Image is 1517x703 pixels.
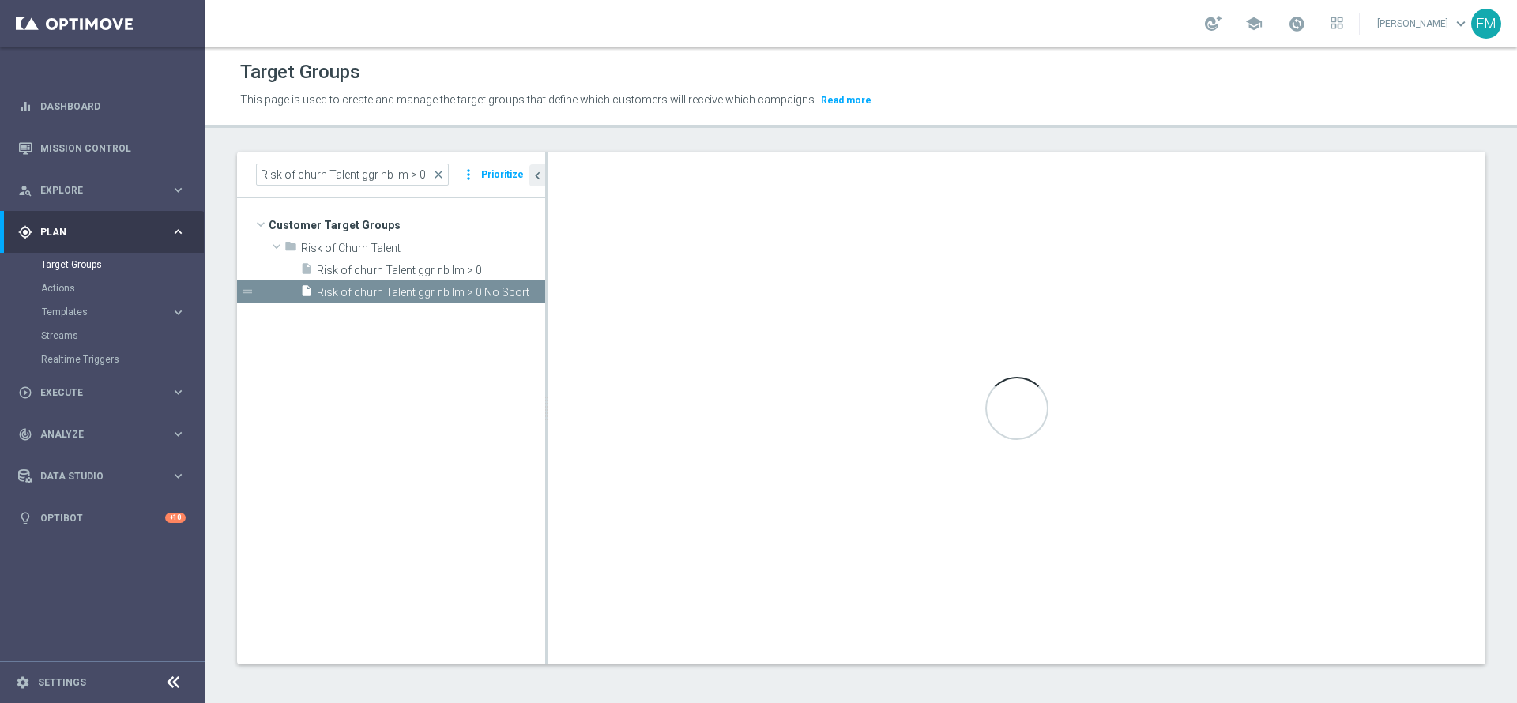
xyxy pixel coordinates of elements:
a: Streams [41,329,164,342]
span: Plan [40,227,171,237]
div: Explore [18,183,171,197]
span: keyboard_arrow_down [1452,15,1470,32]
span: Risk of churn Talent ggr nb lm &gt; 0 No Sport [317,286,545,299]
i: keyboard_arrow_right [171,385,186,400]
i: person_search [18,183,32,197]
i: lightbulb [18,511,32,525]
span: Analyze [40,430,171,439]
i: more_vert [461,164,476,186]
div: Realtime Triggers [41,348,204,371]
span: school [1245,15,1263,32]
button: gps_fixed Plan keyboard_arrow_right [17,226,186,239]
i: insert_drive_file [300,262,313,280]
span: Data Studio [40,472,171,481]
button: play_circle_outline Execute keyboard_arrow_right [17,386,186,399]
button: Read more [819,92,873,109]
div: Execute [18,385,171,400]
div: Plan [18,225,171,239]
div: Analyze [18,427,171,442]
span: Customer Target Groups [269,214,545,236]
i: insert_drive_file [300,284,313,303]
i: keyboard_arrow_right [171,468,186,483]
i: keyboard_arrow_right [171,427,186,442]
i: folder [284,240,297,258]
a: Realtime Triggers [41,353,164,366]
i: equalizer [18,100,32,114]
i: chevron_left [530,168,545,183]
button: lightbulb Optibot +10 [17,512,186,524]
span: Execute [40,388,171,397]
i: play_circle_outline [18,385,32,400]
div: Templates [42,307,171,317]
button: track_changes Analyze keyboard_arrow_right [17,428,186,441]
button: Prioritize [479,164,526,186]
div: Optibot [18,497,186,539]
button: Mission Control [17,142,186,155]
div: Streams [41,324,204,348]
span: Risk of churn Talent ggr nb lm &gt; 0 [317,264,545,277]
div: FM [1471,9,1501,39]
button: Data Studio keyboard_arrow_right [17,470,186,483]
i: keyboard_arrow_right [171,182,186,197]
div: Dashboard [18,85,186,127]
input: Quick find group or folder [256,164,449,186]
span: This page is used to create and manage the target groups that define which customers will receive... [240,93,817,106]
h1: Target Groups [240,61,360,84]
span: Risk of Churn Talent [301,242,545,255]
div: Target Groups [41,253,204,276]
a: Actions [41,282,164,295]
span: close [432,168,445,181]
div: Actions [41,276,204,300]
button: Templates keyboard_arrow_right [41,306,186,318]
button: person_search Explore keyboard_arrow_right [17,184,186,197]
div: Mission Control [18,127,186,169]
button: chevron_left [529,164,545,186]
i: settings [16,675,30,690]
a: [PERSON_NAME]keyboard_arrow_down [1376,12,1471,36]
a: Target Groups [41,258,164,271]
div: Data Studio [18,469,171,483]
i: keyboard_arrow_right [171,224,186,239]
i: track_changes [18,427,32,442]
span: Templates [42,307,155,317]
button: equalizer Dashboard [17,100,186,113]
a: Dashboard [40,85,186,127]
a: Settings [38,678,86,687]
div: +10 [165,513,186,523]
a: Mission Control [40,127,186,169]
a: Optibot [40,497,165,539]
span: Explore [40,186,171,195]
div: Templates [41,300,204,324]
i: keyboard_arrow_right [171,305,186,320]
i: gps_fixed [18,225,32,239]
